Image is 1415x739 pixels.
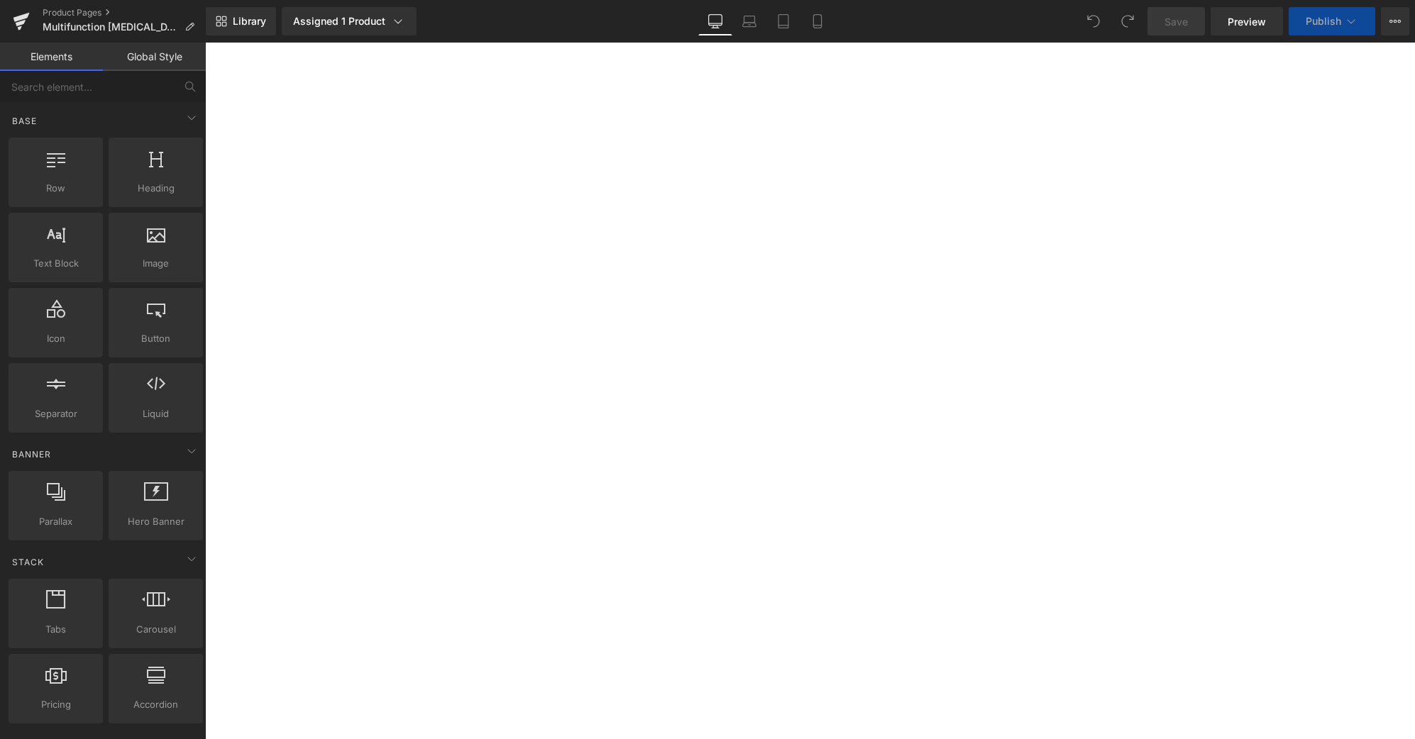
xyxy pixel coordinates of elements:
[113,256,199,271] span: Image
[293,14,405,28] div: Assigned 1 Product
[113,514,199,529] span: Hero Banner
[800,7,835,35] a: Mobile
[233,15,266,28] span: Library
[1113,7,1142,35] button: Redo
[1079,7,1108,35] button: Undo
[43,21,179,33] span: Multifunction [MEDICAL_DATA] Traction Massager
[1289,7,1375,35] button: Publish
[13,331,99,346] span: Icon
[698,7,732,35] a: Desktop
[13,514,99,529] span: Parallax
[766,7,800,35] a: Tablet
[113,406,199,421] span: Liquid
[11,448,53,461] span: Banner
[113,697,199,712] span: Accordion
[113,331,199,346] span: Button
[1381,7,1409,35] button: More
[1228,14,1266,29] span: Preview
[1165,14,1188,29] span: Save
[113,181,199,196] span: Heading
[1306,16,1341,27] span: Publish
[103,43,206,71] a: Global Style
[732,7,766,35] a: Laptop
[13,256,99,271] span: Text Block
[113,622,199,637] span: Carousel
[13,697,99,712] span: Pricing
[13,406,99,421] span: Separator
[43,7,206,18] a: Product Pages
[1211,7,1283,35] a: Preview
[206,7,276,35] a: New Library
[11,555,45,569] span: Stack
[13,622,99,637] span: Tabs
[13,181,99,196] span: Row
[11,114,38,128] span: Base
